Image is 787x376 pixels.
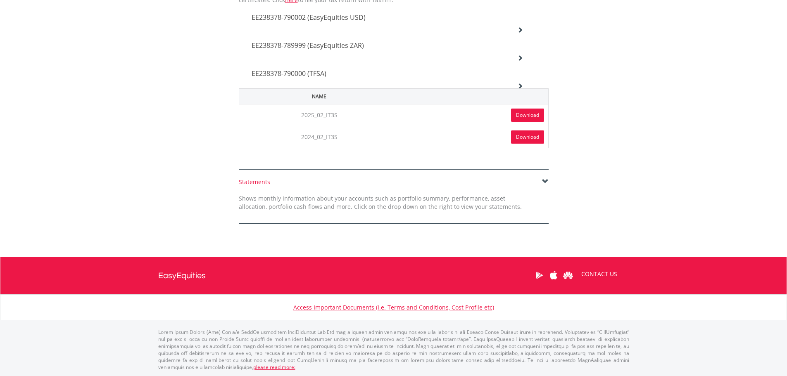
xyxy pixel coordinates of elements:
td: 2024_02_IT3S [239,126,399,148]
a: Huawei [561,262,575,288]
span: EE238378-790000 (TFSA) [252,69,326,78]
a: Google Play [532,262,547,288]
span: EE238378-790002 (EasyEquities USD) [252,13,366,22]
div: Shows monthly information about your accounts such as portfolio summary, performance, asset alloc... [233,194,528,211]
p: Lorem Ipsum Dolors (Ame) Con a/e SeddOeiusmod tem InciDiduntut Lab Etd mag aliquaen admin veniamq... [158,329,629,371]
a: please read more: [253,364,295,371]
span: EE238378-789999 (EasyEquities ZAR) [252,41,364,50]
th: Name [239,88,399,104]
a: CONTACT US [575,262,623,286]
td: 2025_02_IT3S [239,104,399,126]
a: Apple [547,262,561,288]
a: EasyEquities [158,257,206,294]
a: Access Important Documents (i.e. Terms and Conditions, Cost Profile etc) [293,303,494,311]
a: Download [511,109,544,122]
div: Statements [239,178,549,186]
a: Download [511,130,544,144]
